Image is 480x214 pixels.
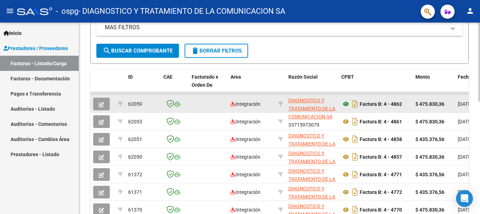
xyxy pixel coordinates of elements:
[128,154,142,160] span: 62050
[415,189,444,195] strong: $ 435.376,56
[163,74,173,80] span: CAE
[230,189,260,195] span: Integración
[338,69,413,100] datatable-header-cell: CPBT
[105,24,446,31] mat-panel-title: MAS FILTROS
[191,47,199,55] mat-icon: delete
[415,101,444,107] strong: $ 475.830,36
[360,154,402,160] strong: Factura B: 4 - 4857
[161,69,189,100] datatable-header-cell: CAE
[96,44,179,58] button: Buscar Comprobante
[415,119,444,124] strong: $ 475.830,36
[360,119,402,124] strong: Factura B: 4 - 4861
[350,151,360,163] i: Descargar documento
[128,119,142,124] span: 62053
[4,29,22,37] span: Inicio
[230,136,260,142] span: Integración
[458,207,472,213] span: [DATE]
[360,189,402,195] strong: Factura B: 4 - 4772
[230,101,260,107] span: Integración
[230,154,260,160] span: Integración
[288,151,335,172] span: DIAGNOSTICO Y TRATAMIENTO DE LA COMUNICACION SA
[288,149,336,164] div: 33715973079
[458,101,472,107] span: [DATE]
[288,132,336,147] div: 33715973079
[191,48,242,54] span: Borrar Filtros
[288,98,335,120] span: DIAGNOSTICO Y TRATAMIENTO DE LA COMUNICACION SA
[341,74,354,80] span: CPBT
[230,207,260,213] span: Integración
[128,207,142,213] span: 61370
[6,7,14,15] mat-icon: menu
[4,44,68,52] span: Prestadores / Proveedores
[103,48,173,54] span: Buscar Comprobante
[415,154,444,160] strong: $ 475.830,36
[413,69,455,100] datatable-header-cell: Monto
[466,7,474,15] mat-icon: person
[189,69,228,100] datatable-header-cell: Facturado x Orden De
[128,101,142,107] span: 62059
[458,189,472,195] span: [DATE]
[415,136,444,142] strong: $ 435.376,56
[350,116,360,127] i: Descargar documento
[288,114,336,129] div: 33715973079
[288,168,335,190] span: DIAGNOSTICO Y TRATAMIENTO DE LA COMUNICACION SA
[360,101,402,107] strong: Factura B: 4 - 4862
[56,4,78,19] span: - ospg
[350,134,360,145] i: Descargar documento
[458,154,472,160] span: [DATE]
[288,74,318,80] span: Razón Social
[350,187,360,198] i: Descargar documento
[78,4,285,19] span: - DIAGNOSTICO Y TRATAMIENTO DE LA COMUNICACION SA
[415,172,444,177] strong: $ 435.376,56
[230,74,241,80] span: Area
[288,133,335,155] span: DIAGNOSTICO Y TRATAMIENTO DE LA COMUNICACION SA
[458,136,472,142] span: [DATE]
[415,207,444,213] strong: $ 475.830,36
[230,119,260,124] span: Integración
[228,69,275,100] datatable-header-cell: Area
[458,172,472,177] span: [DATE]
[125,69,161,100] datatable-header-cell: ID
[350,169,360,180] i: Descargar documento
[96,19,463,36] mat-expansion-panel-header: MAS FILTROS
[128,172,142,177] span: 61372
[128,189,142,195] span: 61371
[230,172,260,177] span: Integración
[288,185,336,200] div: 33715973079
[415,74,430,80] span: Monto
[288,97,336,111] div: 33715973079
[128,74,133,80] span: ID
[185,44,248,58] button: Borrar Filtros
[350,98,360,110] i: Descargar documento
[286,69,338,100] datatable-header-cell: Razón Social
[128,136,142,142] span: 62051
[192,74,218,88] span: Facturado x Orden De
[360,172,402,177] strong: Factura B: 4 - 4771
[288,186,335,208] span: DIAGNOSTICO Y TRATAMIENTO DE LA COMUNICACION SA
[360,207,402,213] strong: Factura B: 4 - 4770
[103,47,111,55] mat-icon: search
[288,167,336,182] div: 33715973079
[458,119,472,124] span: [DATE]
[360,136,402,142] strong: Factura B: 4 - 4858
[456,190,473,207] div: Open Intercom Messenger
